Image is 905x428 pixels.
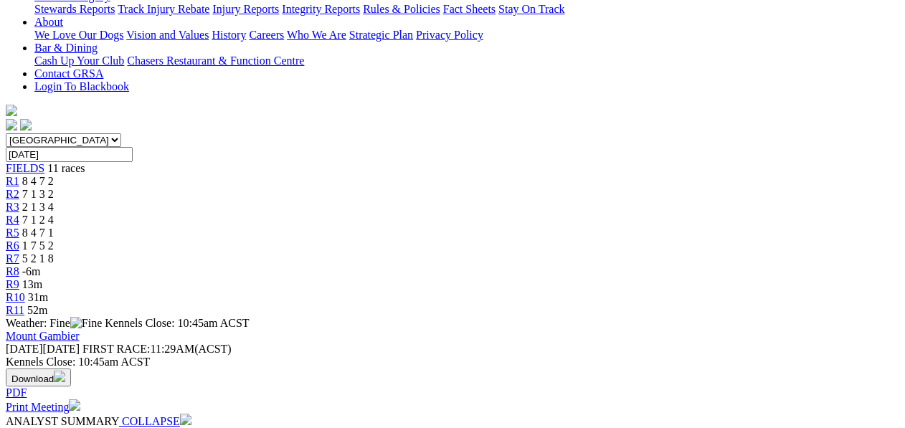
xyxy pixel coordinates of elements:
[22,227,54,239] span: 8 4 7 1
[282,3,360,15] a: Integrity Reports
[6,401,80,413] a: Print Meeting
[22,239,54,252] span: 1 7 5 2
[249,29,284,41] a: Careers
[6,343,43,355] span: [DATE]
[287,29,346,41] a: Who We Are
[22,278,42,290] span: 13m
[6,368,71,386] button: Download
[27,304,47,316] span: 52m
[6,343,80,355] span: [DATE]
[34,80,129,92] a: Login To Blackbook
[363,3,440,15] a: Rules & Policies
[443,3,496,15] a: Fact Sheets
[34,29,123,41] a: We Love Our Dogs
[6,188,19,200] a: R2
[22,265,41,277] span: -6m
[6,119,17,130] img: facebook.svg
[22,175,54,187] span: 8 4 7 2
[6,304,24,316] a: R11
[6,356,899,368] div: Kennels Close: 10:45am ACST
[82,343,150,355] span: FIRST RACE:
[349,29,413,41] a: Strategic Plan
[6,239,19,252] a: R6
[34,42,98,54] a: Bar & Dining
[6,291,25,303] a: R10
[212,29,246,41] a: History
[54,371,65,382] img: download.svg
[180,414,191,425] img: chevron-down-white.svg
[34,54,899,67] div: Bar & Dining
[20,119,32,130] img: twitter.svg
[6,147,133,162] input: Select date
[22,201,54,213] span: 2 1 3 4
[69,399,80,411] img: printer.svg
[6,278,19,290] a: R9
[22,188,54,200] span: 7 1 3 2
[82,343,232,355] span: 11:29AM(ACST)
[6,330,80,342] a: Mount Gambier
[118,3,209,15] a: Track Injury Rebate
[34,29,899,42] div: About
[6,386,899,399] div: Download
[6,162,44,174] a: FIELDS
[6,252,19,265] a: R7
[416,29,483,41] a: Privacy Policy
[6,386,27,399] a: PDF
[119,415,191,427] a: COLLAPSE
[105,317,249,329] span: Kennels Close: 10:45am ACST
[6,175,19,187] a: R1
[47,162,85,174] span: 11 races
[28,291,48,303] span: 31m
[6,201,19,213] a: R3
[122,415,180,427] span: COLLAPSE
[6,414,899,428] div: ANALYST SUMMARY
[22,252,54,265] span: 5 2 1 8
[22,214,54,226] span: 7 1 2 4
[127,54,304,67] a: Chasers Restaurant & Function Centre
[34,54,124,67] a: Cash Up Your Club
[6,317,105,329] span: Weather: Fine
[70,317,102,330] img: Fine
[6,227,19,239] a: R5
[34,16,63,28] a: About
[6,214,19,226] a: R4
[212,3,279,15] a: Injury Reports
[6,265,19,277] a: R8
[126,29,209,41] a: Vision and Values
[6,105,17,116] img: logo-grsa-white.png
[34,3,899,16] div: Care & Integrity
[34,67,103,80] a: Contact GRSA
[34,3,115,15] a: Stewards Reports
[498,3,564,15] a: Stay On Track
